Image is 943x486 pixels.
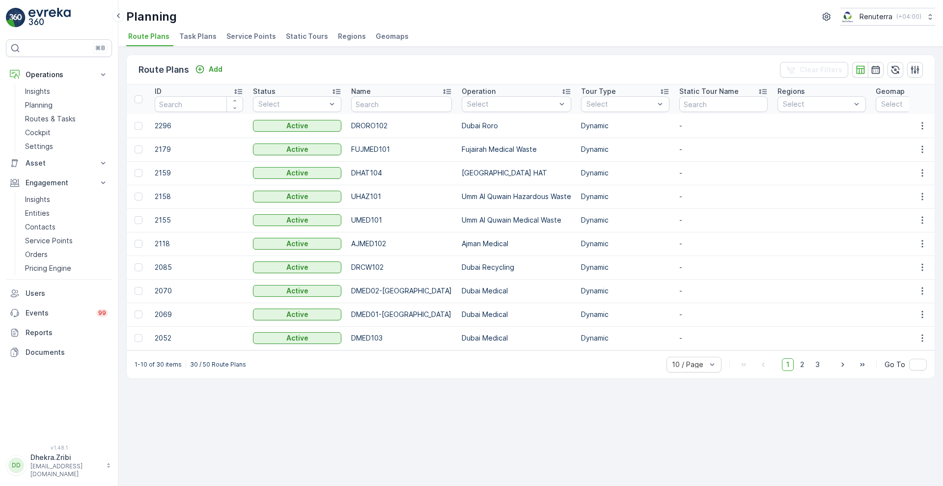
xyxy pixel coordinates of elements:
[191,63,226,75] button: Add
[286,286,308,296] p: Active
[135,122,142,130] div: Toggle Row Selected
[581,86,616,96] p: Tour Type
[351,86,371,96] p: Name
[679,96,768,112] input: Search
[346,303,457,326] td: DMED01-[GEOGRAPHIC_DATA]
[679,239,768,249] p: -
[286,31,328,41] span: Static Tours
[21,234,112,248] a: Service Points
[576,161,674,185] td: Dynamic
[346,185,457,208] td: UHAZ101
[346,326,457,350] td: DMED103
[135,263,142,271] div: Toggle Row Selected
[21,220,112,234] a: Contacts
[840,8,935,26] button: Renuterra(+04:00)
[25,114,76,124] p: Routes & Tasks
[25,263,71,273] p: Pricing Engine
[6,445,112,451] span: v 1.48.1
[679,286,768,296] p: -
[777,86,805,96] p: Regions
[6,303,112,323] a: Events99
[135,216,142,224] div: Toggle Row Selected
[253,120,341,132] button: Active
[26,158,92,168] p: Asset
[150,232,248,256] td: 2118
[258,99,326,109] p: Select
[286,192,308,201] p: Active
[150,114,248,138] td: 2296
[896,13,921,21] p: ( +04:00 )
[351,96,452,112] input: Search
[6,284,112,303] a: Users
[139,63,189,77] p: Route Plans
[679,215,768,225] p: -
[457,256,576,279] td: Dubai Recycling
[679,121,768,131] p: -
[179,31,217,41] span: Task Plans
[21,248,112,261] a: Orders
[25,250,48,259] p: Orders
[462,86,496,96] p: Operation
[6,173,112,193] button: Engagement
[226,31,276,41] span: Service Points
[25,236,73,246] p: Service Points
[128,31,169,41] span: Route Plans
[286,168,308,178] p: Active
[346,232,457,256] td: AJMED102
[6,323,112,343] a: Reports
[576,232,674,256] td: Dynamic
[782,358,794,371] span: 1
[6,153,112,173] button: Asset
[346,279,457,303] td: DMED02-[GEOGRAPHIC_DATA]
[286,215,308,225] p: Active
[346,208,457,232] td: UMED101
[253,285,341,297] button: Active
[860,12,892,22] p: Renuterra
[21,98,112,112] a: Planning
[346,138,457,161] td: FUJMED101
[338,31,366,41] span: Regions
[253,143,341,155] button: Active
[346,161,457,185] td: DHAT104
[21,112,112,126] a: Routes & Tasks
[6,65,112,85] button: Operations
[253,309,341,320] button: Active
[150,185,248,208] td: 2158
[457,161,576,185] td: [GEOGRAPHIC_DATA] HAT
[376,31,409,41] span: Geomaps
[6,343,112,362] a: Documents
[8,457,24,473] div: DD
[135,361,182,369] p: 1-10 of 30 items
[25,208,50,218] p: Entities
[811,358,824,371] span: 3
[679,262,768,272] p: -
[840,11,856,22] img: Screenshot_2024-07-26_at_13.33.01.png
[286,239,308,249] p: Active
[253,261,341,273] button: Active
[26,328,108,338] p: Reports
[21,206,112,220] a: Entities
[21,140,112,153] a: Settings
[26,178,92,188] p: Engagement
[253,214,341,226] button: Active
[796,358,809,371] span: 2
[26,70,92,80] p: Operations
[457,326,576,350] td: Dubai Medical
[457,208,576,232] td: Umm Al Quwain Medical Waste
[21,126,112,140] a: Cockpit
[286,121,308,131] p: Active
[679,310,768,319] p: -
[135,240,142,248] div: Toggle Row Selected
[876,86,905,96] p: Geomap
[209,64,222,74] p: Add
[135,193,142,200] div: Toggle Row Selected
[25,222,55,232] p: Contacts
[679,333,768,343] p: -
[286,333,308,343] p: Active
[25,195,50,204] p: Insights
[679,168,768,178] p: -
[253,332,341,344] button: Active
[25,100,53,110] p: Planning
[679,144,768,154] p: -
[253,86,276,96] p: Status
